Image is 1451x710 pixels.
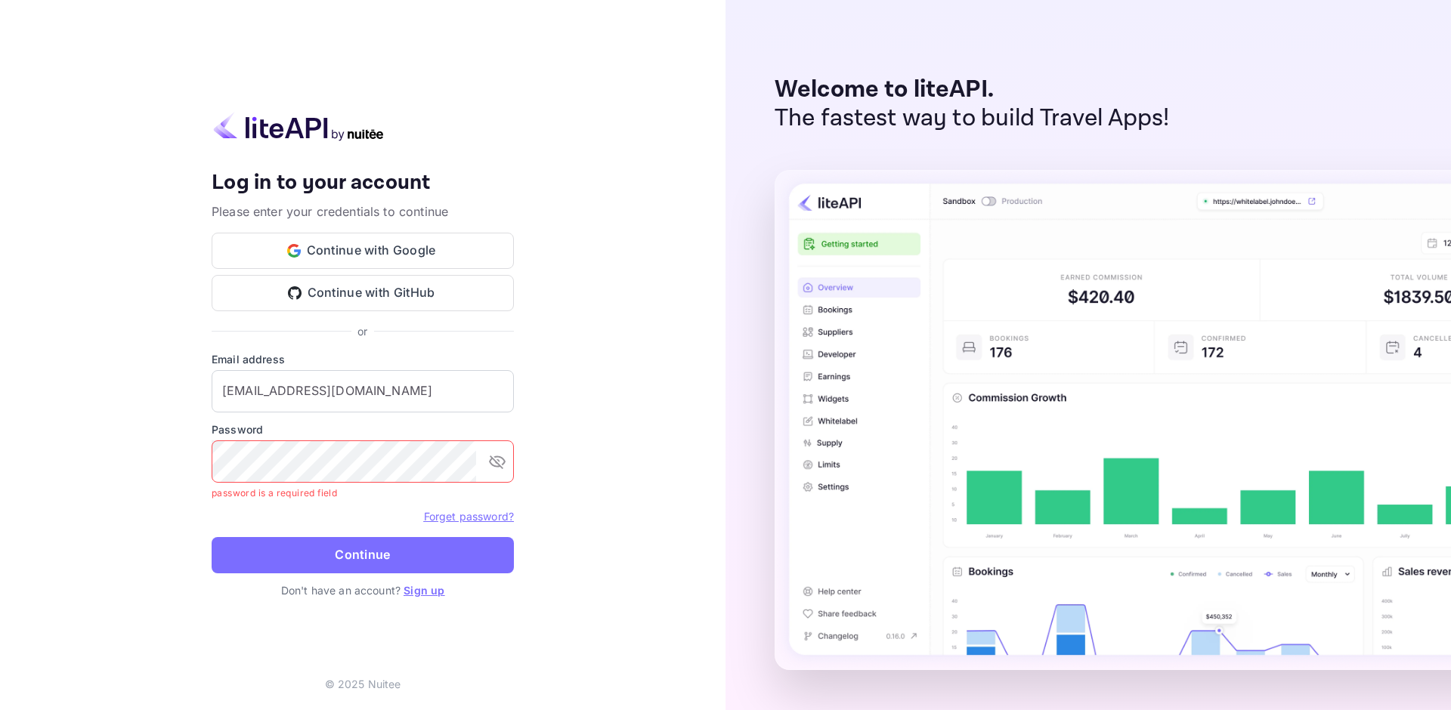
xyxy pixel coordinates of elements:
[212,351,514,367] label: Email address
[482,446,512,477] button: toggle password visibility
[325,676,401,692] p: © 2025 Nuitee
[212,233,514,269] button: Continue with Google
[424,508,514,523] a: Forget password?
[212,537,514,573] button: Continue
[424,510,514,523] a: Forget password?
[357,323,367,339] p: or
[212,170,514,196] h4: Log in to your account
[212,486,503,501] p: password is a required field
[212,202,514,221] p: Please enter your credentials to continue
[212,275,514,311] button: Continue with GitHub
[775,104,1170,133] p: The fastest way to build Travel Apps!
[404,584,444,597] a: Sign up
[775,76,1170,104] p: Welcome to liteAPI.
[212,112,385,141] img: liteapi
[212,370,514,412] input: Enter your email address
[212,421,514,437] label: Password
[212,582,514,598] p: Don't have an account?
